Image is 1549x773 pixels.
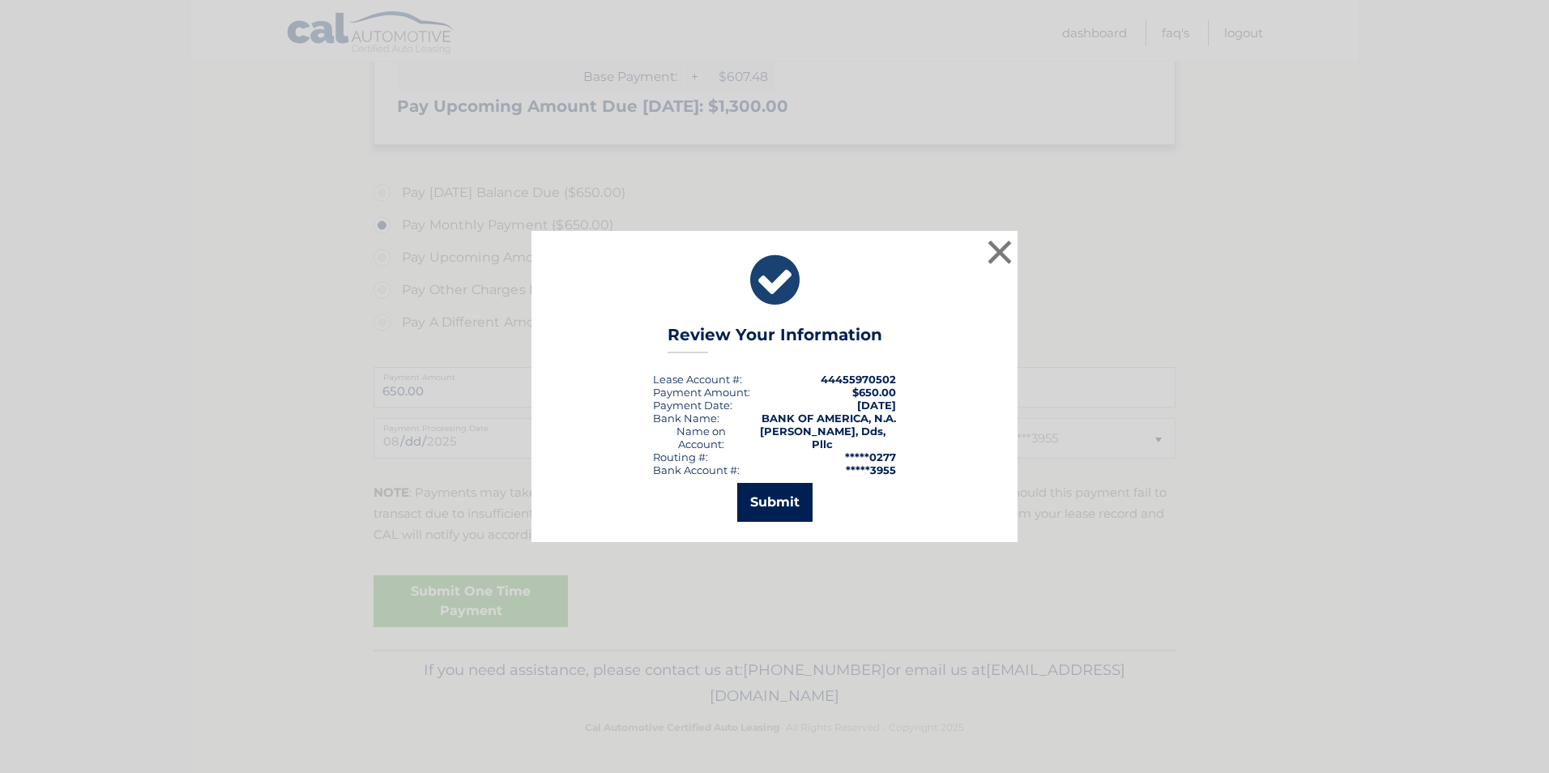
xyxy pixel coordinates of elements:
[653,386,750,399] div: Payment Amount:
[668,325,882,353] h3: Review Your Information
[653,399,730,412] span: Payment Date
[760,425,885,451] strong: [PERSON_NAME], Dds, Pllc
[984,236,1016,268] button: ×
[857,399,896,412] span: [DATE]
[852,386,896,399] span: $650.00
[653,412,719,425] div: Bank Name:
[653,451,708,463] div: Routing #:
[821,373,896,386] strong: 44455970502
[653,399,732,412] div: :
[737,483,813,522] button: Submit
[762,412,896,425] strong: BANK OF AMERICA, N.A.
[653,425,749,451] div: Name on Account:
[653,463,740,476] div: Bank Account #:
[653,373,742,386] div: Lease Account #:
